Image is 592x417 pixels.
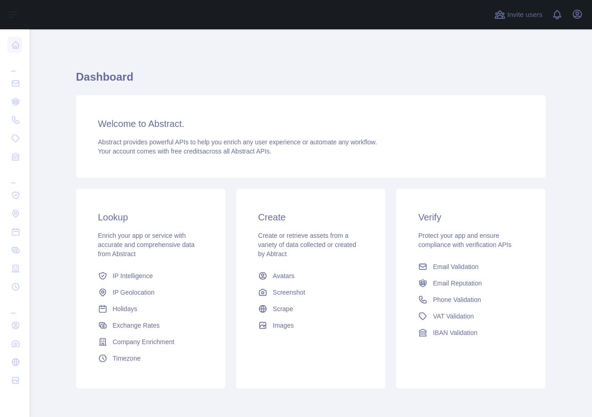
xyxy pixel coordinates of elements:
[255,284,367,301] a: Screenshot
[418,211,523,224] h3: Verify
[415,258,527,275] a: Email Validation
[113,337,175,346] span: Company Enrichment
[492,7,544,22] button: Invite users
[255,317,367,334] a: Images
[255,268,367,284] a: Avatars
[258,232,356,258] span: Create or retrieve assets from a variety of data collected or created by Abtract
[94,334,207,350] a: Company Enrichment
[273,321,294,330] span: Images
[7,55,22,73] div: ...
[171,148,203,155] span: free credits
[98,138,377,146] span: Abstract provides powerful APIs to help you enrich any user experience or automate any workflow.
[94,284,207,301] a: IP Geolocation
[98,211,203,224] h3: Lookup
[113,354,141,363] span: Timezone
[94,350,207,367] a: Timezone
[433,328,477,337] span: IBAN Validation
[418,232,511,248] span: Protect your app and ensure compliance with verification APIs
[273,288,305,297] span: Screenshot
[113,288,155,297] span: IP Geolocation
[415,275,527,291] a: Email Reputation
[113,304,138,313] span: Holidays
[76,70,546,92] h1: Dashboard
[255,301,367,317] a: Scrape
[433,295,481,304] span: Phone Validation
[94,317,207,334] a: Exchange Rates
[113,271,153,280] span: IP Intelligence
[433,312,474,321] span: VAT Validation
[7,167,22,185] div: ...
[415,291,527,308] a: Phone Validation
[273,271,294,280] span: Avatars
[7,297,22,315] div: ...
[433,262,478,271] span: Email Validation
[98,148,271,155] span: Your account comes with across all Abstract APIs.
[273,304,293,313] span: Scrape
[258,211,363,224] h3: Create
[507,10,542,20] span: Invite users
[98,232,195,258] span: Enrich your app or service with accurate and comprehensive data from Abstract
[94,268,207,284] a: IP Intelligence
[94,301,207,317] a: Holidays
[433,279,482,288] span: Email Reputation
[415,324,527,341] a: IBAN Validation
[415,308,527,324] a: VAT Validation
[113,321,160,330] span: Exchange Rates
[98,117,524,130] h3: Welcome to Abstract.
